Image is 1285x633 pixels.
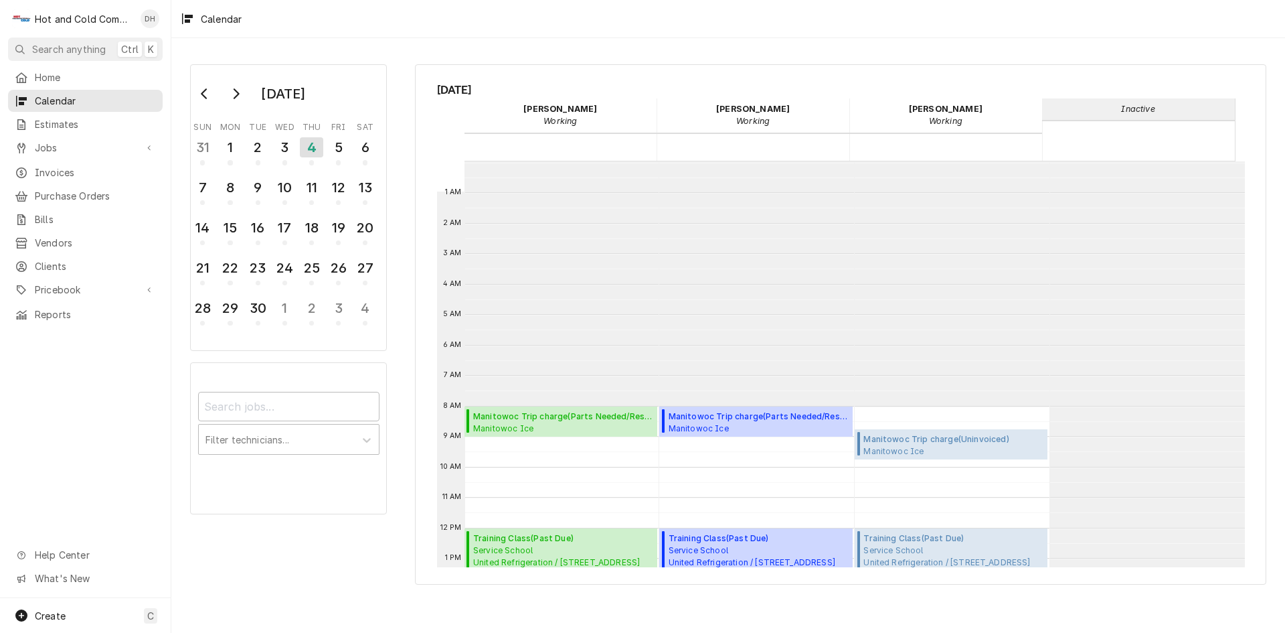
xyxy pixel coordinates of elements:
div: 8 [220,178,240,198]
a: Estimates [8,113,163,135]
th: Wednesday [271,117,298,133]
em: Working [543,116,577,126]
div: 21 [192,258,213,278]
div: Manitowoc Trip charge(Parts Needed/Research)Manitowoc IceBaladi Coffee / [STREET_ADDRESS][PERSON_... [659,407,853,437]
span: Pricebook [35,283,136,297]
div: 30 [248,298,268,318]
strong: [PERSON_NAME] [523,104,597,114]
a: Purchase Orders [8,185,163,207]
span: C [147,609,154,623]
span: Service School United Refrigeration / [STREET_ADDRESS][PERSON_NAME] [863,545,1043,581]
div: 1 [220,137,240,157]
a: Home [8,66,163,88]
button: Go to next month [222,83,249,104]
a: Clients [8,255,163,277]
div: Daryl Harris's Avatar [141,9,159,28]
span: Training Class ( Past Due ) [669,533,849,545]
div: 18 [301,218,322,238]
span: 3 AM [440,248,465,259]
span: 10 AM [437,462,465,472]
div: Daryl Harris - Working [464,98,657,132]
div: Manitowoc Trip charge(Uninvoiced)Manitowoc Ice[GEOGRAPHIC_DATA] ([GEOGRAPHIC_DATA]) / [STREET_ADD... [855,429,1048,460]
div: 26 [328,258,349,278]
span: 4 AM [440,279,465,289]
em: Working [929,116,962,126]
div: 2 [248,137,268,157]
button: Search anythingCtrlK [8,38,163,61]
div: 1 [274,298,295,318]
span: What's New [35,571,155,585]
div: DH [141,9,159,28]
span: Manitowoc Trip charge ( Uninvoiced ) [863,433,1043,445]
span: Reports [35,307,156,322]
span: Invoices [35,165,156,180]
div: 3 [274,137,295,157]
a: Bills [8,208,163,230]
div: 5 [328,137,349,157]
div: 19 [328,218,349,238]
span: Manitowoc Ice Baladi Coffee / [STREET_ADDRESS][PERSON_NAME] [669,423,849,433]
div: Calendar Filters [198,380,379,469]
span: Calendar [35,94,156,108]
th: Monday [216,117,244,133]
span: 2 AM [440,218,465,228]
div: [Service] Training Class Service School United Refrigeration / 1531 Marietta Blvd NW, Atlanta, GA... [464,529,658,605]
div: 28 [192,298,213,318]
th: Sunday [189,117,216,133]
span: Home [35,70,156,84]
input: Search jobs... [198,392,379,421]
div: [Service] Manitowoc Trip charge Manitowoc Ice Baladi Coffee / 3061 George Busbee Pkwy NW, Kennesa... [464,407,658,437]
span: Help Center [35,548,155,562]
a: Go to Pricebook [8,279,163,301]
em: Working [736,116,770,126]
div: H [12,9,31,28]
div: 9 [248,178,268,198]
a: Calendar [8,90,163,112]
a: Go to Help Center [8,544,163,566]
button: Go to previous month [191,83,218,104]
div: 4 [355,298,375,318]
div: Hot and Cold Commercial Kitchens, Inc.'s Avatar [12,9,31,28]
div: David Harris - Working [657,98,849,132]
div: 6 [355,137,375,157]
strong: [PERSON_NAME] [909,104,982,114]
div: Calendar Filters [190,362,387,514]
a: Invoices [8,161,163,184]
div: 16 [248,218,268,238]
span: Service School United Refrigeration / [STREET_ADDRESS][PERSON_NAME] [669,545,849,581]
div: Hot and Cold Commercial Kitchens, Inc. [35,12,133,26]
span: 9 AM [440,431,465,441]
div: 17 [274,218,295,238]
div: [Service] Manitowoc Trip charge Manitowoc Ice Kennesaw State (High Point Cafe) / 119 Marietta Dr,... [855,429,1048,460]
div: 12 [328,178,349,198]
a: Go to What's New [8,567,163,589]
span: Clients [35,259,156,273]
span: Manitowoc Ice Baladi Coffee / [STREET_ADDRESS][PERSON_NAME] [473,423,653,433]
div: 24 [274,258,295,278]
div: undefined - Inactive [1042,98,1235,119]
div: 15 [220,218,240,238]
span: Bills [35,212,156,226]
th: Tuesday [244,117,271,133]
em: Inactive [1121,104,1154,114]
span: Ctrl [121,42,139,56]
div: 20 [355,218,375,238]
span: Jobs [35,141,136,155]
span: [DATE] [437,81,1245,98]
div: [Service] Manitowoc Trip charge Manitowoc Ice Baladi Coffee / 3061 George Busbee Pkwy NW, Kennesa... [659,407,853,437]
div: Training Class(Past Due)Service SchoolUnited Refrigeration / [STREET_ADDRESS][PERSON_NAME] [855,529,1048,605]
span: Vendors [35,236,156,250]
span: K [148,42,154,56]
span: Training Class ( Past Due ) [863,533,1043,545]
span: 1 AM [442,187,465,198]
span: Create [35,610,66,622]
span: Manitowoc Trip charge ( Parts Needed/Research ) [473,411,653,423]
div: 22 [220,258,240,278]
div: 29 [220,298,240,318]
div: 14 [192,218,213,238]
div: [Service] Training Class Service School United Refrigeration / 1531 Marietta Blvd NW, Atlanta, GA... [659,529,853,605]
span: 12 PM [437,522,465,533]
span: 1 PM [442,553,465,563]
div: 4 [300,137,323,157]
div: 27 [355,258,375,278]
